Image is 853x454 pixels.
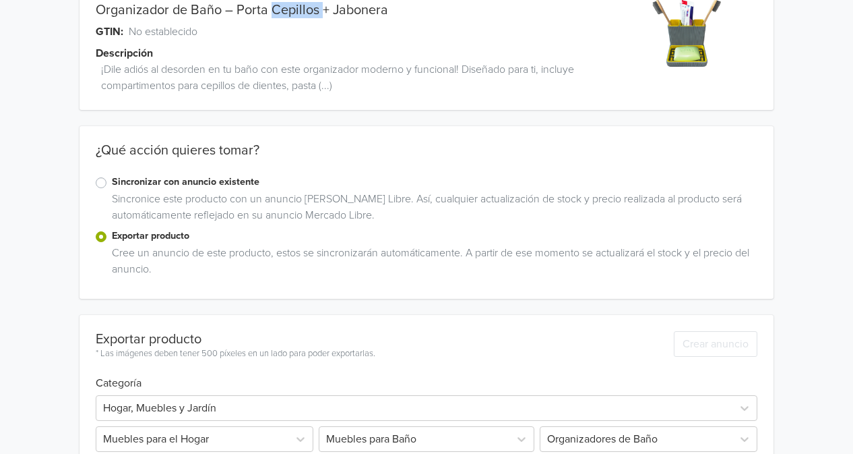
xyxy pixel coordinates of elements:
[106,191,757,229] div: Sincronice este producto con un anuncio [PERSON_NAME] Libre. Así, cualquier actualización de stoc...
[96,45,153,61] span: Descripción
[106,245,757,283] div: Cree un anuncio de este producto, estos se sincronizarán automáticamente. A partir de ese momento...
[96,361,757,390] h6: Categoría
[674,331,757,357] button: Crear anuncio
[112,229,757,244] label: Exportar producto
[129,24,197,40] span: No establecido
[80,142,773,175] div: ¿Qué acción quieres tomar?
[96,331,375,347] div: Exportar producto
[112,175,757,190] label: Sincronizar con anuncio existente
[96,24,123,40] span: GTIN:
[96,347,375,361] div: * Las imágenes deben tener 500 píxeles en un lado para poder exportarlas.
[96,2,388,18] a: Organizador de Baño – Porta Cepillos + Jabonera
[101,61,617,94] span: ¡Dile adiós al desorden en tu baño con este organizador moderno y funcional! Diseñado para ti, in...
